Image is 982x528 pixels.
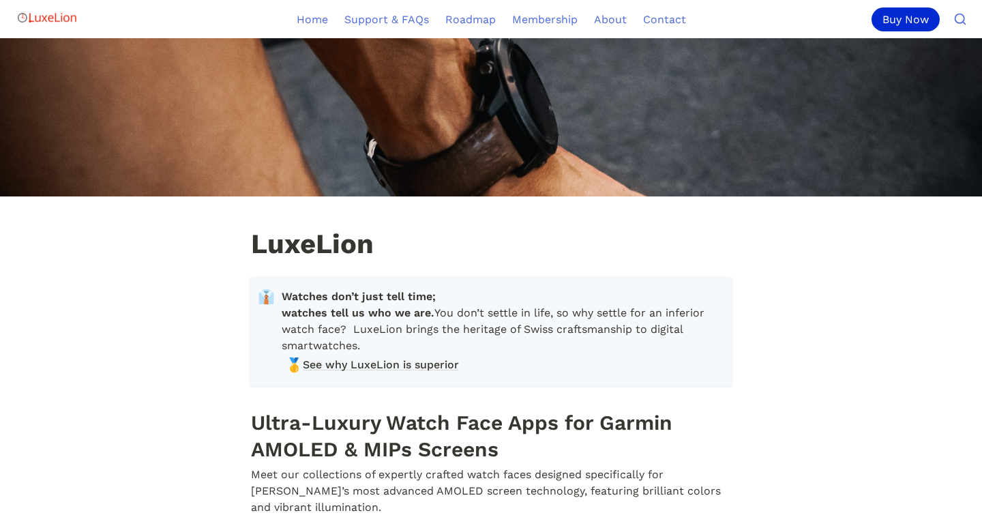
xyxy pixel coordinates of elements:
span: 🥇 [286,357,299,370]
span: You don’t settle in life, so why settle for an inferior watch face? LuxeLion brings the heritage ... [282,289,721,354]
div: Buy Now [872,8,940,31]
h1: LuxeLion [250,229,732,262]
img: Logo [16,4,78,31]
a: 🥇See why LuxeLion is superior [282,355,721,375]
h1: Ultra-Luxury Watch Face Apps for Garmin AMOLED & MIPs Screens [250,407,732,465]
a: Buy Now [872,8,945,31]
p: Meet our collections of expertly crafted watch faces designed specifically for [PERSON_NAME]’s mo... [250,465,732,518]
strong: Watches don’t just tell time; watches tell us who we are. [282,290,439,319]
span: See why LuxeLion is superior [303,357,459,373]
span: 👔 [258,289,275,305]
